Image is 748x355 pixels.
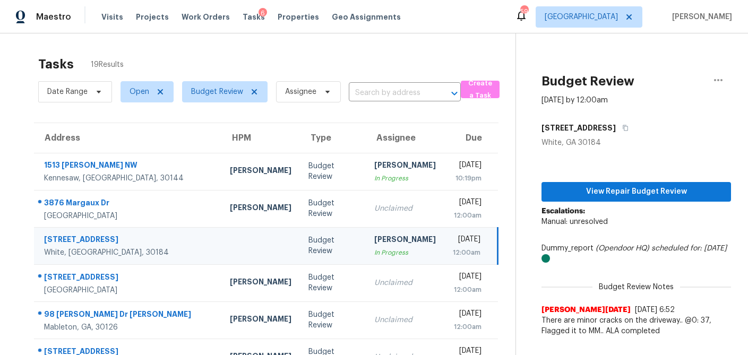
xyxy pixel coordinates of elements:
[541,182,731,202] button: View Repair Budget Review
[616,118,630,137] button: Copy Address
[308,198,358,219] div: Budget Review
[453,271,482,284] div: [DATE]
[136,12,169,22] span: Projects
[91,59,124,70] span: 19 Results
[230,202,291,215] div: [PERSON_NAME]
[374,247,436,258] div: In Progress
[34,123,221,153] th: Address
[466,77,494,102] span: Create a Task
[230,276,291,290] div: [PERSON_NAME]
[332,12,401,22] span: Geo Assignments
[453,284,482,295] div: 12:00am
[44,173,213,184] div: Kennesaw, [GEOGRAPHIC_DATA], 30144
[461,81,500,98] button: Create a Task
[453,308,482,322] div: [DATE]
[278,12,319,22] span: Properties
[308,161,358,182] div: Budget Review
[182,12,230,22] span: Work Orders
[596,245,649,252] i: (Opendoor HQ)
[130,86,149,97] span: Open
[230,314,291,327] div: [PERSON_NAME]
[36,12,71,22] span: Maestro
[453,210,482,221] div: 12:00am
[453,322,482,332] div: 12:00am
[444,123,498,153] th: Due
[541,218,608,226] span: Manual: unresolved
[453,173,482,184] div: 10:19pm
[44,309,213,322] div: 98 [PERSON_NAME] Dr [PERSON_NAME]
[541,243,731,264] div: Dummy_report
[44,247,213,258] div: White, [GEOGRAPHIC_DATA], 30184
[44,272,213,285] div: [STREET_ADDRESS]
[651,245,727,252] i: scheduled for: [DATE]
[243,13,265,21] span: Tasks
[374,203,436,214] div: Unclaimed
[635,306,675,314] span: [DATE] 6:52
[545,12,618,22] span: [GEOGRAPHIC_DATA]
[285,86,316,97] span: Assignee
[453,247,480,258] div: 12:00am
[541,76,634,86] h2: Budget Review
[374,278,436,288] div: Unclaimed
[541,137,731,148] div: White, GA 30184
[44,211,213,221] div: [GEOGRAPHIC_DATA]
[668,12,732,22] span: [PERSON_NAME]
[221,123,300,153] th: HPM
[453,197,482,210] div: [DATE]
[191,86,243,97] span: Budget Review
[101,12,123,22] span: Visits
[47,86,88,97] span: Date Range
[44,285,213,296] div: [GEOGRAPHIC_DATA]
[374,315,436,325] div: Unclaimed
[541,123,616,133] h5: [STREET_ADDRESS]
[541,315,731,336] span: There are minor cracks on the driveway.. @0: 37, Flagged it to MM.. ALA completed
[349,85,431,101] input: Search by address
[300,123,366,153] th: Type
[592,282,680,292] span: Budget Review Notes
[44,322,213,333] div: Mableton, GA, 30126
[520,6,528,17] div: 59
[308,272,358,293] div: Budget Review
[447,86,462,101] button: Open
[374,234,436,247] div: [PERSON_NAME]
[374,173,436,184] div: In Progress
[308,235,358,256] div: Budget Review
[541,95,608,106] div: [DATE] by 12:00am
[44,160,213,173] div: 1513 [PERSON_NAME] NW
[366,123,444,153] th: Assignee
[38,59,74,70] h2: Tasks
[259,8,267,19] div: 6
[374,160,436,173] div: [PERSON_NAME]
[44,197,213,211] div: 3876 Margaux Dr
[453,234,480,247] div: [DATE]
[453,160,482,173] div: [DATE]
[541,305,631,315] span: [PERSON_NAME][DATE]
[308,309,358,331] div: Budget Review
[550,185,723,198] span: View Repair Budget Review
[44,234,213,247] div: [STREET_ADDRESS]
[541,207,585,215] b: Escalations:
[230,165,291,178] div: [PERSON_NAME]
